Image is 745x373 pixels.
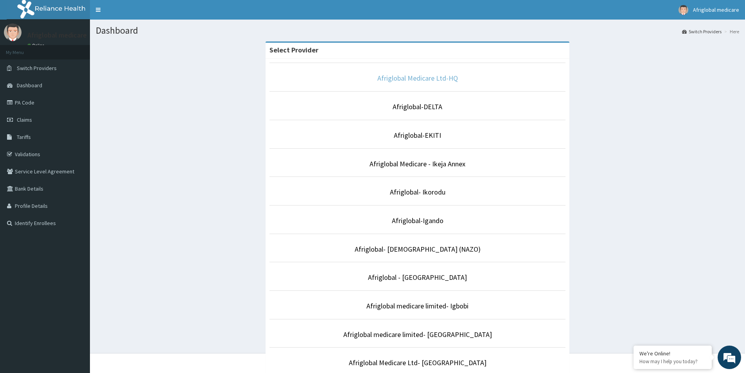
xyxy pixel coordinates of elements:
a: Afriglobal-Igando [392,216,443,225]
a: Afriglobal medicare limited- [GEOGRAPHIC_DATA] [343,330,492,339]
a: Afriglobal Medicare Ltd-HQ [377,74,458,83]
h1: Dashboard [96,25,739,36]
span: Switch Providers [17,65,57,72]
a: Afriglobal-DELTA [393,102,442,111]
span: Claims [17,116,32,123]
span: Afriglobal medicare [693,6,739,13]
li: Here [722,28,739,35]
div: We're Online! [639,350,706,357]
a: Online [27,43,46,48]
a: Afriglobal-EKITI [394,131,441,140]
p: How may I help you today? [639,358,706,365]
a: Switch Providers [682,28,722,35]
p: Afriglobal medicare [27,32,87,39]
span: Tariffs [17,133,31,141]
a: Afriglobal medicare limited- Igbobi [366,301,469,310]
span: Dashboard [17,82,42,89]
a: Afriglobal- Ikorodu [390,187,445,196]
img: User Image [679,5,688,15]
a: Afriglobal Medicare Ltd- [GEOGRAPHIC_DATA] [349,358,486,367]
a: Afriglobal - [GEOGRAPHIC_DATA] [368,273,467,282]
a: Afriglobal Medicare - Ikeja Annex [370,159,465,168]
strong: Select Provider [269,45,318,54]
a: Afriglobal- [DEMOGRAPHIC_DATA] (NAZO) [355,245,481,254]
img: User Image [4,23,22,41]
